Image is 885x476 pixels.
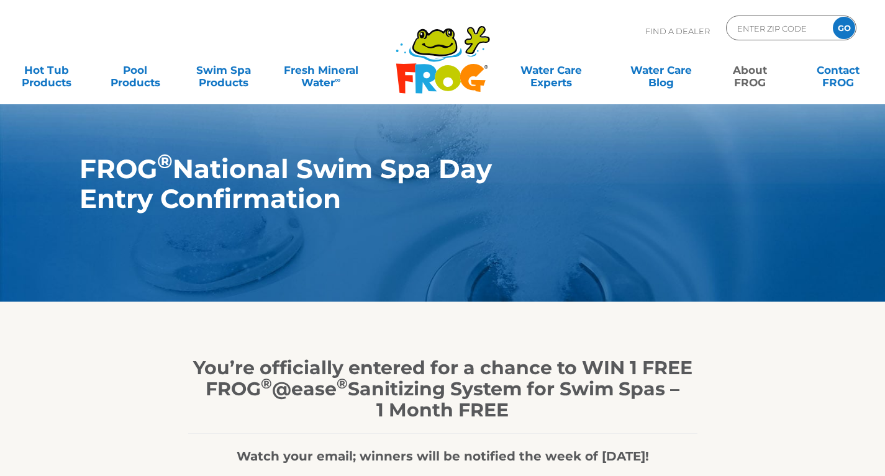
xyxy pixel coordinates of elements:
[237,449,649,464] strong: Watch your email; winners will be notified the week of [DATE]!
[101,58,170,83] a: PoolProducts
[261,375,272,392] sup: ®
[804,58,873,83] a: ContactFROG
[157,150,173,173] sup: ®
[12,58,81,83] a: Hot TubProducts
[736,19,820,37] input: Zip Code Form
[189,58,258,83] a: Swim SpaProducts
[278,58,364,83] a: Fresh MineralWater∞
[79,154,748,213] h1: FROG National Swim Spa Day Entry Confirmation
[188,357,697,421] h1: You’re officially entered for a chance to WIN 1 FREE FROG @ease Sanitizing System for Swim Spas –...
[496,58,607,83] a: Water CareExperts
[627,58,696,83] a: Water CareBlog
[337,375,348,392] sup: ®
[645,16,710,47] p: Find A Dealer
[715,58,784,83] a: AboutFROG
[833,17,855,39] input: GO
[335,75,340,84] sup: ∞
